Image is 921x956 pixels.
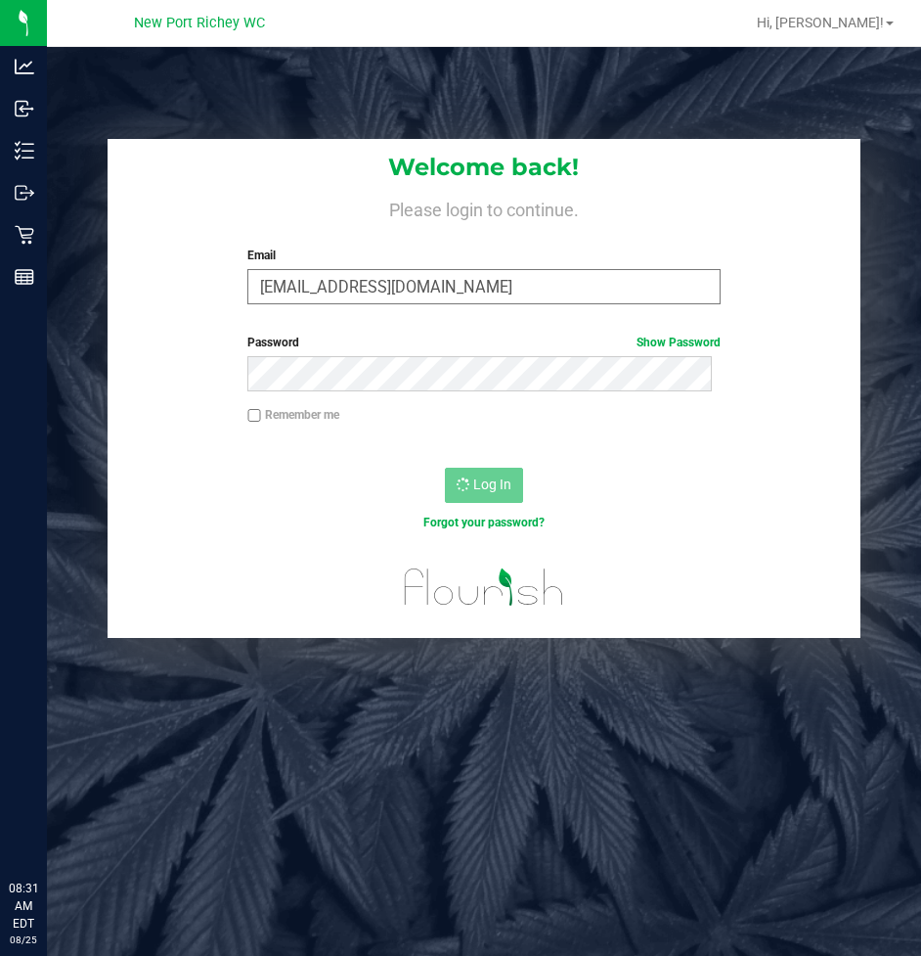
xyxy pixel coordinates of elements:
span: Log In [473,477,511,492]
inline-svg: Inbound [15,99,34,118]
inline-svg: Inventory [15,141,34,160]
p: 08:31 AM EDT [9,880,38,933]
label: Remember me [247,406,339,424]
a: Show Password [636,336,721,349]
img: flourish_logo.svg [390,552,579,622]
inline-svg: Analytics [15,57,34,76]
h4: Please login to continue. [108,196,860,219]
p: 08/25 [9,933,38,947]
button: Log In [445,468,523,503]
h1: Welcome back! [108,155,860,180]
span: Hi, [PERSON_NAME]! [757,15,884,30]
a: Forgot your password? [423,516,545,529]
input: Remember me [247,409,261,423]
inline-svg: Retail [15,225,34,245]
label: Email [247,247,720,264]
span: Password [247,336,299,349]
span: New Port Richey WC [134,15,265,31]
inline-svg: Outbound [15,183,34,203]
inline-svg: Reports [15,267,34,287]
